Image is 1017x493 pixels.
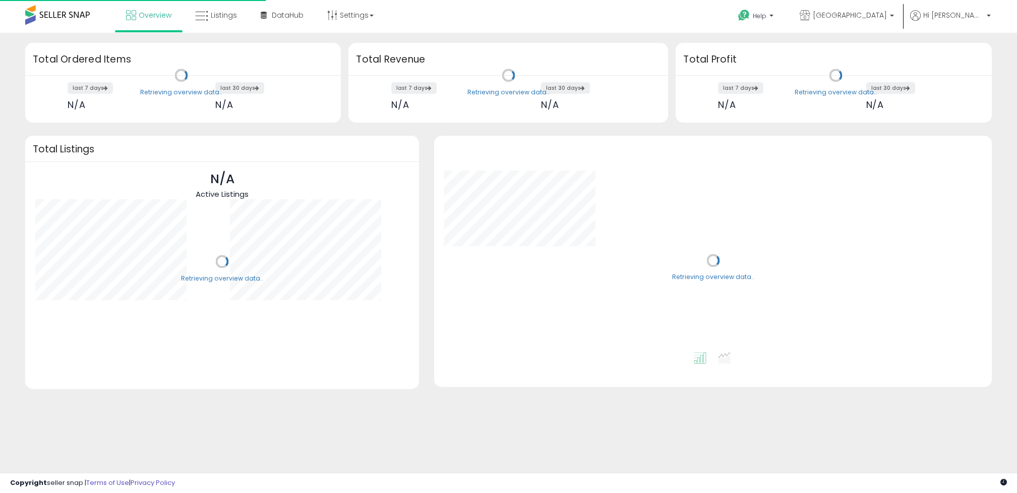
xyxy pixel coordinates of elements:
i: Get Help [738,9,750,22]
span: DataHub [272,10,304,20]
div: Retrieving overview data.. [795,88,877,97]
span: [GEOGRAPHIC_DATA] [813,10,887,20]
div: Retrieving overview data.. [140,88,222,97]
a: Hi [PERSON_NAME] [910,10,991,33]
span: Help [753,12,766,20]
span: Hi [PERSON_NAME] [923,10,984,20]
div: Retrieving overview data.. [672,273,754,282]
span: Overview [139,10,171,20]
div: Retrieving overview data.. [181,274,263,283]
span: Listings [211,10,237,20]
div: Retrieving overview data.. [467,88,550,97]
a: Help [730,2,784,33]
